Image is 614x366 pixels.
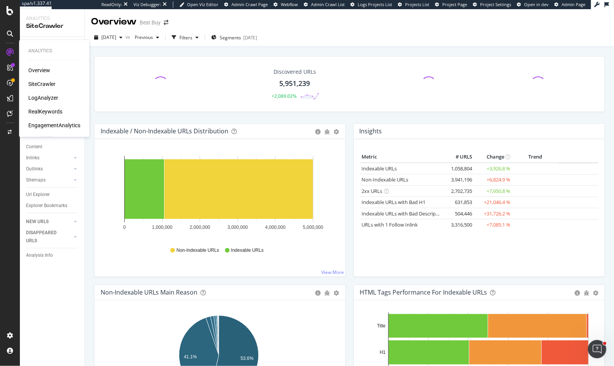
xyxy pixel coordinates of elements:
[134,2,161,8] div: Viz Debugger:
[26,218,49,226] div: NEW URLS
[442,2,467,7] span: Project Page
[398,2,429,8] a: Projects List
[311,2,345,7] span: Admin Crawl List
[228,225,248,230] text: 3,000,000
[274,68,316,76] div: Discovered URLs
[362,188,383,194] a: 2xx URLs
[28,48,80,54] div: Analytics
[26,176,72,184] a: Sitemaps
[101,127,228,135] div: Indexable / Non-Indexable URLs Distribution
[241,356,254,361] text: 53.6%
[325,129,330,134] div: bug
[179,34,192,41] div: Filters
[360,288,487,296] div: HTML Tags Performance for Indexable URLs
[184,354,197,360] text: 41.1%
[316,290,321,296] div: circle-info
[444,151,474,163] th: # URLS
[26,229,72,245] a: DISAPPEARED URLS
[125,34,132,40] span: vs
[101,2,122,8] div: ReadOnly:
[26,165,72,173] a: Outlinks
[575,290,580,296] div: circle-info
[474,174,513,186] td: +6,824.9 %
[444,208,474,219] td: 504,446
[26,251,79,259] a: Analysis Info
[274,2,298,8] a: Webflow
[444,174,474,186] td: 3,941,196
[26,218,72,226] a: NEW URLS
[360,151,444,163] th: Metric
[176,247,219,254] span: Non-Indexable URLs
[26,143,79,151] a: Content
[362,165,397,172] a: Indexable URLs
[179,2,218,8] a: Open Viz Editor
[280,79,310,89] div: 5,951,239
[91,15,137,28] div: Overview
[28,94,58,102] a: LogAnalyzer
[272,93,296,99] div: +2,089.02%
[362,221,418,228] a: URLs with 1 Follow Inlink
[208,31,260,44] button: Segments[DATE]
[28,122,80,130] a: EngagementAnalytics
[444,163,474,174] td: 1,058,804
[444,197,474,208] td: 631,853
[169,31,202,44] button: Filters
[303,225,324,230] text: 5,000,000
[444,219,474,230] td: 3,316,500
[101,288,197,296] div: Non-Indexable URLs Main Reason
[474,151,513,163] th: Change
[26,22,78,31] div: SiteCrawler
[588,340,606,358] iframe: Intercom live chat
[164,20,168,25] div: arrow-right-arrow-left
[243,34,257,41] div: [DATE]
[220,34,241,41] span: Segments
[334,129,339,134] div: gear
[562,2,585,7] span: Admin Page
[231,247,264,254] span: Indexable URLs
[474,163,513,174] td: +3,926.8 %
[101,151,337,240] svg: A chart.
[362,176,409,183] a: Non-Indexable URLs
[593,290,598,296] div: gear
[444,185,474,197] td: 2,702,735
[190,225,210,230] text: 2,000,000
[26,191,79,199] a: Url Explorer
[524,2,549,7] span: Open in dev
[322,269,344,275] a: View More
[350,2,392,8] a: Logs Projects List
[362,210,445,217] a: Indexable URLs with Bad Description
[474,219,513,230] td: +7,085.1 %
[132,34,153,40] span: Previous
[28,108,62,116] a: RealKeywords
[26,229,65,245] div: DISAPPEARED URLS
[26,191,50,199] div: Url Explorer
[474,197,513,208] td: +21,046.4 %
[554,2,585,8] a: Admin Page
[304,2,345,8] a: Admin Crawl List
[132,31,162,44] button: Previous
[358,2,392,7] span: Logs Projects List
[231,2,268,7] span: Admin Crawl Page
[187,2,218,7] span: Open Viz Editor
[28,67,50,74] a: Overview
[224,2,268,8] a: Admin Crawl Page
[362,199,426,206] a: Indexable URLs with Bad H1
[281,2,298,7] span: Webflow
[26,15,78,22] div: Analytics
[360,126,382,136] h4: Insights
[325,290,330,296] div: bug
[26,154,72,162] a: Inlinks
[474,208,513,219] td: +31,726.2 %
[435,2,467,8] a: Project Page
[26,251,53,259] div: Analysis Info
[377,323,386,329] text: Title
[474,185,513,197] td: +7,950.8 %
[334,290,339,296] div: gear
[265,225,286,230] text: 4,000,000
[101,34,116,40] span: 2025 Sep. 9th
[513,151,558,163] th: Trend
[26,154,39,162] div: Inlinks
